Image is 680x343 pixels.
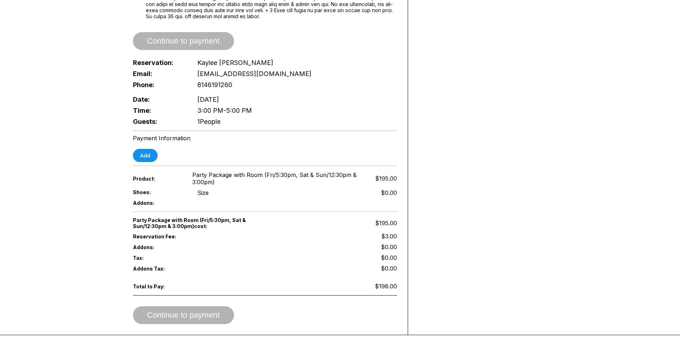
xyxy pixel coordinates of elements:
span: Total to Pay: [133,283,186,289]
span: Phone: [133,81,186,89]
span: $3.00 [381,233,397,240]
span: Time: [133,107,186,114]
span: $0.00 [381,254,397,261]
span: $195.00 [375,220,397,227]
span: [DATE] [197,96,219,103]
span: Guests: [133,118,186,125]
span: Tax: [133,255,186,261]
span: Date: [133,96,186,103]
span: Addons: [133,200,186,206]
span: Shoes: [133,189,186,195]
button: Add [133,149,158,162]
span: 3:00 PM - 5:00 PM [197,107,252,114]
span: Party Package with Room (Fri/5:30pm, Sat & Sun/12:30pm & 3:00pm) [192,171,363,186]
div: Size [197,189,209,196]
span: [EMAIL_ADDRESS][DOMAIN_NAME] [197,70,312,77]
span: Kaylee [PERSON_NAME] [197,59,273,66]
span: $195.00 [375,175,397,182]
div: Payment Information [133,135,397,142]
span: 8146191260 [197,81,232,89]
span: Party Package with Room (Fri/5:30pm, Sat & Sun/12:30pm & 3:00pm) cost: [133,217,265,229]
span: 1 People [197,118,220,125]
span: $0.00 [381,243,397,251]
span: Reservation Fee: [133,233,265,239]
div: $0.00 [381,189,397,196]
span: Email: [133,70,186,77]
span: $198.00 [375,283,397,290]
span: Product: [133,176,181,182]
span: Reservation: [133,59,186,66]
span: Addons Tax: [133,266,186,272]
span: Addons: [133,244,186,250]
span: $0.00 [381,265,397,272]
